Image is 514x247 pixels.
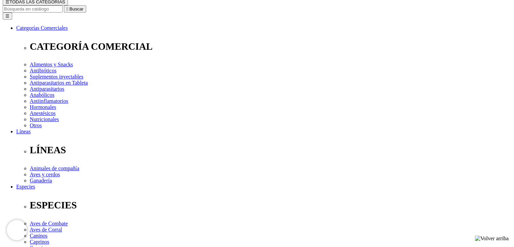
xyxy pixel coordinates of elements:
[67,6,68,12] i: 
[3,5,63,13] input: Buscar
[30,110,55,116] a: Anestésicos
[30,178,52,183] a: Ganadería
[30,80,88,86] a: Antiparasitarios en Tableta
[30,86,64,92] a: Antiparasitarios
[30,68,56,73] a: Antibióticos
[30,116,59,122] a: Nutricionales
[7,220,27,240] iframe: Brevo live chat
[16,184,35,189] a: Especies
[30,221,68,226] a: Aves de Combate
[16,129,31,134] a: Líneas
[30,172,60,177] a: Aves y cerdos
[30,227,62,232] a: Aves de Corral
[30,239,49,245] a: Caprinos
[30,144,511,156] p: LÍNEAS
[30,104,56,110] a: Hormonales
[30,41,511,52] p: CATEGORÍA COMERCIAL
[30,233,47,239] a: Caninos
[30,74,83,80] a: Suplementos inyectables
[30,165,79,171] a: Animales de compañía
[70,6,83,12] span: Buscar
[3,13,12,20] button: ☰
[30,62,73,67] a: Alimentos y Snacks
[16,25,68,31] a: Categorías Comerciales
[30,98,68,104] a: Antiinflamatorios
[30,122,42,128] a: Otros
[30,92,54,98] a: Anabólicos
[475,235,509,242] img: Volver arriba
[30,200,511,211] p: ESPECIES
[64,5,86,13] button:  Buscar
